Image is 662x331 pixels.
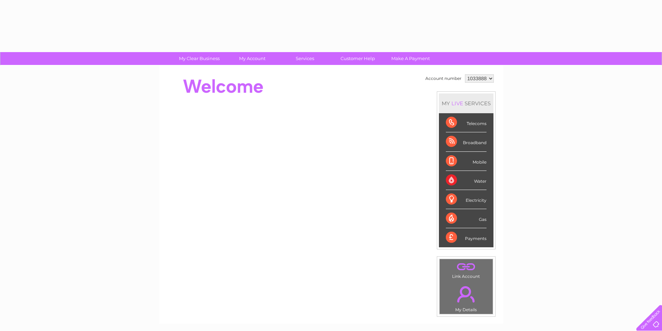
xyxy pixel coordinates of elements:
a: My Clear Business [171,52,228,65]
a: My Account [223,52,281,65]
a: Make A Payment [382,52,439,65]
div: Water [446,171,487,190]
a: Customer Help [329,52,386,65]
td: Account number [424,73,463,84]
div: MY SERVICES [439,93,493,113]
div: Telecoms [446,113,487,132]
a: Services [276,52,334,65]
div: Gas [446,209,487,228]
div: Electricity [446,190,487,209]
div: Payments [446,228,487,247]
td: My Details [439,280,493,314]
div: LIVE [450,100,465,107]
td: Link Account [439,259,493,281]
div: Mobile [446,152,487,171]
div: Broadband [446,132,487,151]
a: . [441,261,491,273]
a: . [441,282,491,306]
